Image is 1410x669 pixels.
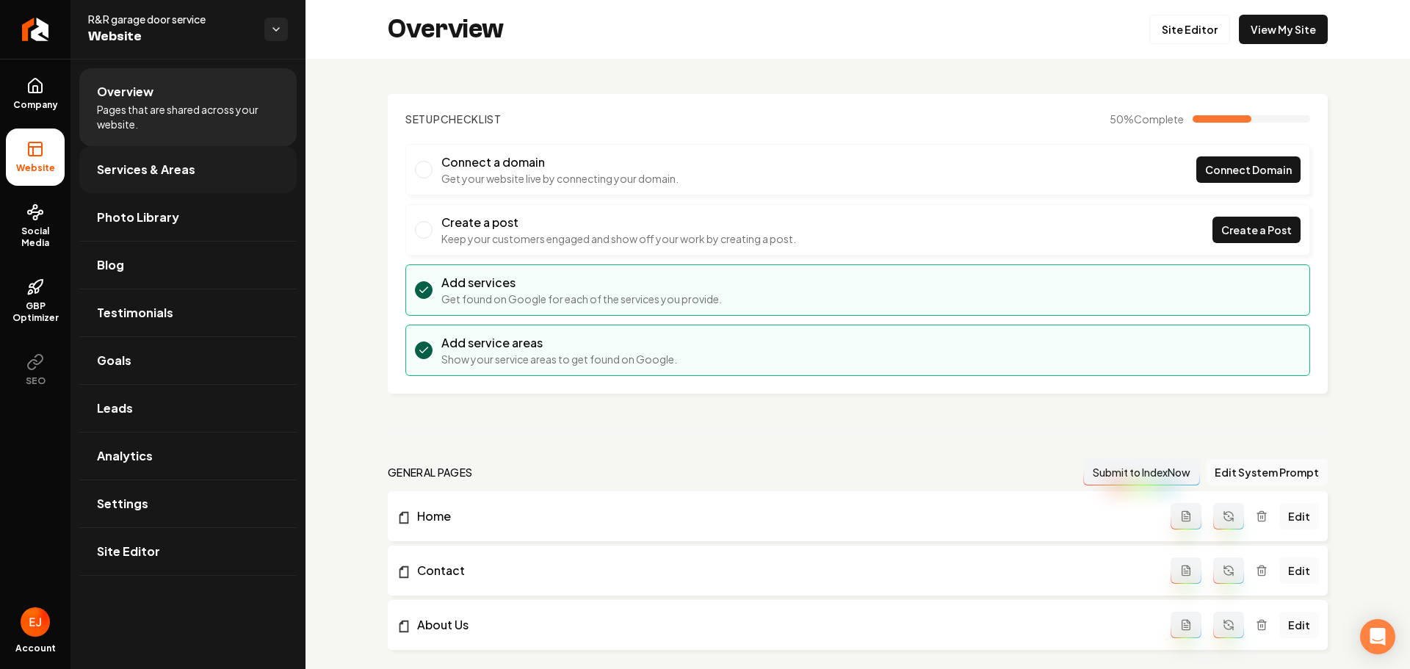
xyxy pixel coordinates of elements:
span: SEO [20,375,51,387]
span: GBP Optimizer [6,300,65,324]
span: Testimonials [97,304,173,322]
a: Create a Post [1212,217,1301,243]
button: Add admin page prompt [1171,557,1201,584]
button: SEO [6,341,65,399]
a: Home [397,507,1171,525]
a: Leads [79,385,297,432]
span: Settings [97,495,148,513]
span: Company [7,99,64,111]
span: Connect Domain [1205,162,1292,178]
a: Analytics [79,433,297,480]
a: Connect Domain [1196,156,1301,183]
button: Submit to IndexNow [1083,459,1200,485]
a: View My Site [1239,15,1328,44]
p: Show your service areas to get found on Google. [441,352,677,366]
h3: Add service areas [441,334,677,352]
a: Edit [1279,612,1319,638]
span: Photo Library [97,209,179,226]
a: Blog [79,242,297,289]
span: Account [15,643,56,654]
p: Keep your customers engaged and show off your work by creating a post. [441,231,796,246]
span: Website [88,26,253,47]
span: Create a Post [1221,223,1292,238]
h2: Overview [388,15,504,44]
a: Goals [79,337,297,384]
span: Complete [1134,112,1184,126]
button: Edit System Prompt [1206,459,1328,485]
h2: Checklist [405,112,502,126]
a: Site Editor [79,528,297,575]
span: Goals [97,352,131,369]
button: Add admin page prompt [1171,612,1201,638]
span: Analytics [97,447,153,465]
a: Services & Areas [79,146,297,193]
span: Blog [97,256,124,274]
span: Overview [97,83,153,101]
button: Open user button [21,607,50,637]
img: Rebolt Logo [22,18,49,41]
a: Edit [1279,503,1319,529]
span: Site Editor [97,543,160,560]
span: Social Media [6,225,65,249]
a: Testimonials [79,289,297,336]
a: Edit [1279,557,1319,584]
h3: Create a post [441,214,796,231]
span: R&R garage door service [88,12,253,26]
h3: Connect a domain [441,153,679,171]
img: Eduard Joers [21,607,50,637]
div: Open Intercom Messenger [1360,619,1395,654]
a: GBP Optimizer [6,267,65,336]
span: Setup [405,112,441,126]
a: Contact [397,562,1171,579]
button: Add admin page prompt [1171,503,1201,529]
a: Company [6,65,65,123]
a: Site Editor [1149,15,1230,44]
span: Website [10,162,61,174]
span: Pages that are shared across your website. [97,102,279,131]
a: About Us [397,616,1171,634]
h3: Add services [441,274,722,292]
span: Services & Areas [97,161,195,178]
a: Photo Library [79,194,297,241]
a: Social Media [6,192,65,261]
span: 50 % [1110,112,1184,126]
a: Settings [79,480,297,527]
span: Leads [97,399,133,417]
p: Get found on Google for each of the services you provide. [441,292,722,306]
h2: general pages [388,465,473,480]
p: Get your website live by connecting your domain. [441,171,679,186]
